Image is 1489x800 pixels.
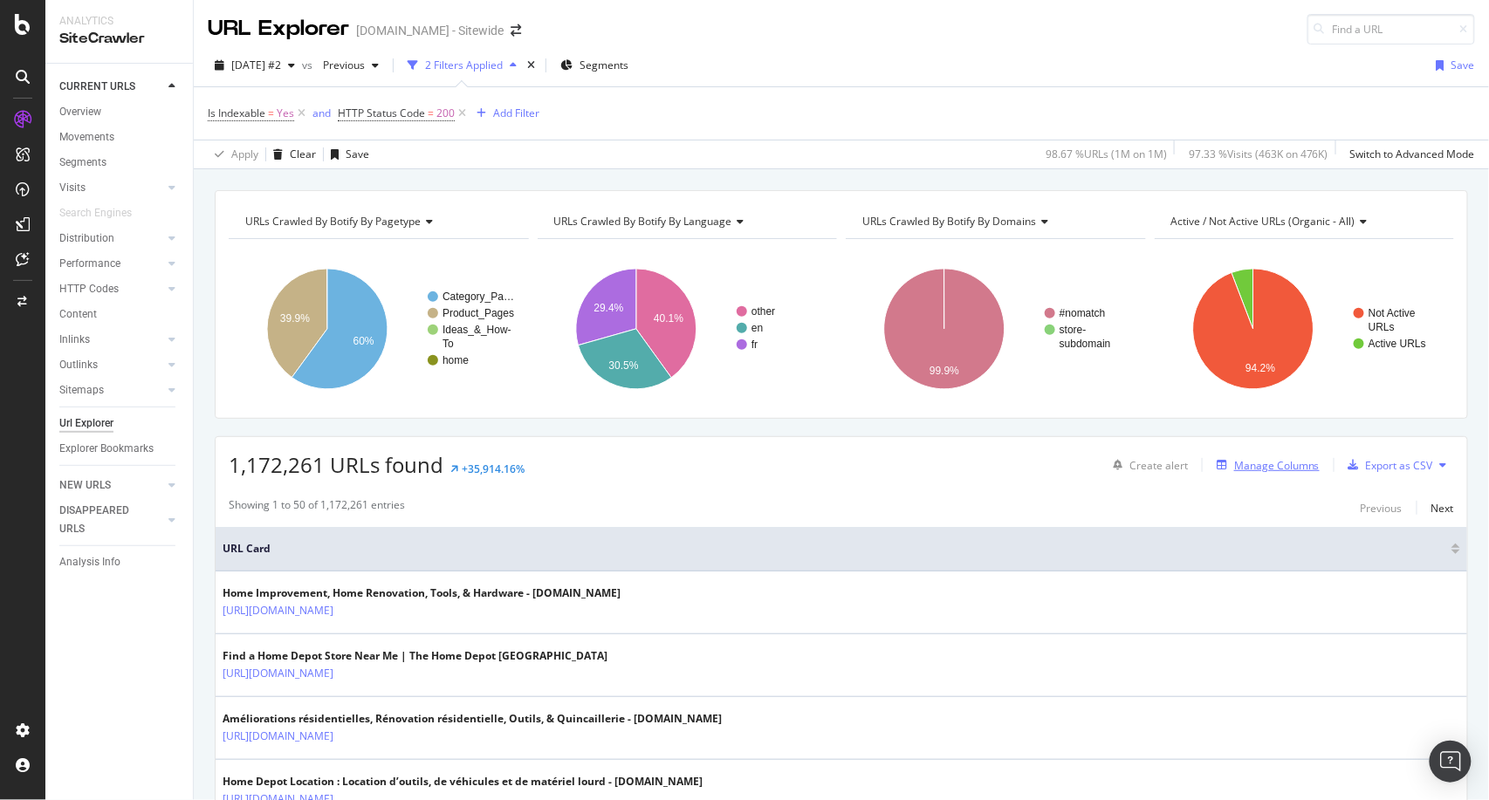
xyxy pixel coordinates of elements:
[223,665,333,682] a: [URL][DOMAIN_NAME]
[859,208,1130,236] h4: URLs Crawled By Botify By domains
[223,585,621,601] div: Home Improvement, Home Renovation, Tools, & Hardware - [DOMAIN_NAME]
[353,335,374,347] text: 60%
[1430,51,1475,79] button: Save
[1431,501,1454,516] div: Next
[223,602,333,619] a: [URL][DOMAIN_NAME]
[59,381,163,400] a: Sitemaps
[862,214,1036,229] span: URLs Crawled By Botify By domains
[443,354,469,366] text: home
[462,462,525,476] div: +35,914.16%
[1369,321,1395,333] text: URLs
[1060,307,1106,319] text: #nomatch
[1129,458,1188,473] div: Create alert
[316,58,365,72] span: Previous
[59,553,120,571] div: Analysis Info
[428,106,434,120] span: =
[324,140,369,168] button: Save
[59,280,119,298] div: HTTP Codes
[316,51,386,79] button: Previous
[223,711,722,727] div: Améliorations résidentielles, Rénovation résidentielle, Outils, & Quincaillerie - [DOMAIN_NAME]
[59,502,163,538] a: DISAPPEARED URLS
[59,305,181,324] a: Content
[242,208,513,236] h4: URLs Crawled By Botify By pagetype
[443,324,511,336] text: Ideas_&_How-
[436,101,455,126] span: 200
[1245,362,1275,374] text: 94.2%
[930,366,959,378] text: 99.9%
[59,331,90,349] div: Inlinks
[751,338,758,351] text: fr
[524,57,539,74] div: times
[59,103,101,121] div: Overview
[551,208,822,236] h4: URLs Crawled By Botify By language
[59,204,149,222] a: Search Engines
[553,51,635,79] button: Segments
[59,128,114,147] div: Movements
[59,255,163,273] a: Performance
[443,338,454,350] text: To
[1361,501,1403,516] div: Previous
[59,78,163,96] a: CURRENT URLS
[229,497,405,518] div: Showing 1 to 50 of 1,172,261 entries
[229,450,443,479] span: 1,172,261 URLs found
[280,312,310,325] text: 39.9%
[245,214,421,229] span: URLs Crawled By Botify By pagetype
[59,476,163,495] a: NEW URLS
[302,58,316,72] span: vs
[751,322,763,334] text: en
[59,356,163,374] a: Outlinks
[59,154,106,172] div: Segments
[538,253,838,405] svg: A chart.
[1189,147,1328,161] div: 97.33 % Visits ( 463K on 476K )
[208,51,302,79] button: [DATE] #2
[425,58,503,72] div: 2 Filters Applied
[1210,455,1320,475] button: Manage Columns
[1168,208,1439,236] h4: Active / Not Active URLs
[59,179,86,197] div: Visits
[59,204,132,222] div: Search Engines
[208,140,258,168] button: Apply
[580,58,628,72] span: Segments
[290,147,316,161] div: Clear
[208,14,349,44] div: URL Explorer
[223,541,1447,557] span: URL Card
[223,774,703,790] div: Home Depot Location : Location d’outils, de véhicules et de matériel lourd - [DOMAIN_NAME]
[443,307,514,319] text: Product_Pages
[223,728,333,745] a: [URL][DOMAIN_NAME]
[59,502,148,538] div: DISAPPEARED URLS
[59,255,120,273] div: Performance
[208,106,265,120] span: Is Indexable
[346,147,369,161] div: Save
[59,229,114,248] div: Distribution
[1350,147,1475,161] div: Switch to Advanced Mode
[1451,58,1475,72] div: Save
[608,359,638,372] text: 30.5%
[59,331,163,349] a: Inlinks
[59,476,111,495] div: NEW URLS
[1431,497,1454,518] button: Next
[1361,497,1403,518] button: Previous
[1060,338,1111,350] text: subdomain
[1430,741,1472,783] div: Open Intercom Messenger
[654,312,683,325] text: 40.1%
[59,128,181,147] a: Movements
[59,280,163,298] a: HTTP Codes
[59,381,104,400] div: Sitemaps
[277,101,294,126] span: Yes
[229,253,529,405] svg: A chart.
[59,414,181,433] a: Url Explorer
[1369,307,1416,319] text: Not Active
[59,78,135,96] div: CURRENT URLS
[59,305,97,324] div: Content
[443,291,514,303] text: Category_Pa…
[1155,253,1455,405] svg: A chart.
[511,24,521,37] div: arrow-right-arrow-left
[59,103,181,121] a: Overview
[59,356,98,374] div: Outlinks
[59,154,181,172] a: Segments
[470,103,539,124] button: Add Filter
[59,229,163,248] a: Distribution
[231,58,281,72] span: 2025 Aug. 21st #2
